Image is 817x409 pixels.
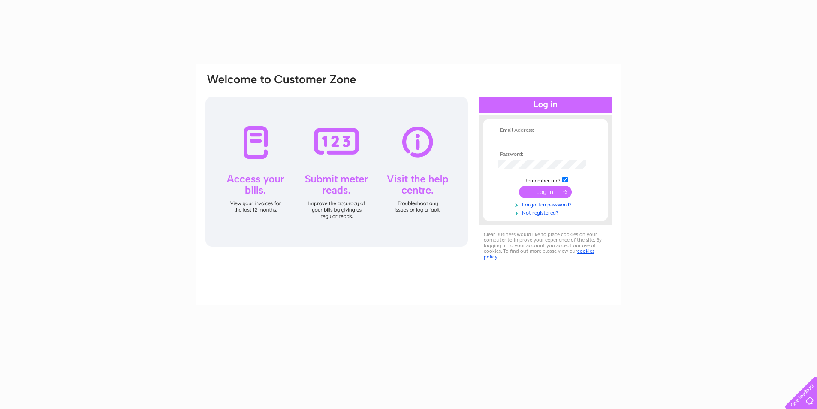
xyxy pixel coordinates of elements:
[498,200,595,208] a: Forgotten password?
[498,208,595,216] a: Not registered?
[484,248,594,260] a: cookies policy
[479,227,612,264] div: Clear Business would like to place cookies on your computer to improve your experience of the sit...
[496,151,595,158] th: Password:
[496,127,595,133] th: Email Address:
[519,186,572,198] input: Submit
[496,176,595,184] td: Remember me?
